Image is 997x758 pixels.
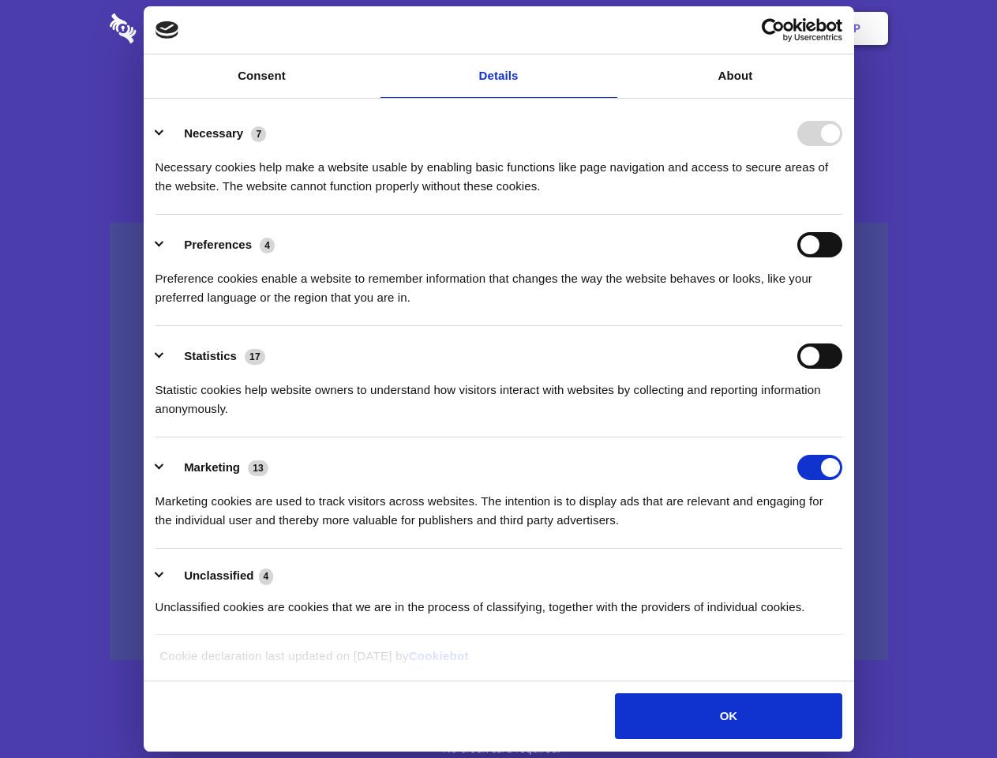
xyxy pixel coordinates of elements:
label: Statistics [184,349,237,362]
button: Statistics (17) [156,343,275,369]
img: logo [156,21,179,39]
button: Unclassified (4) [156,566,283,586]
a: Contact [640,4,713,53]
button: Marketing (13) [156,455,279,480]
button: OK [615,693,841,739]
button: Preferences (4) [156,232,285,257]
img: logo-wordmark-white-trans-d4663122ce5f474addd5e946df7df03e33cb6a1c49d2221995e7729f52c070b2.svg [110,13,245,43]
div: Statistic cookies help website owners to understand how visitors interact with websites by collec... [156,369,842,418]
h4: Auto-redaction of sensitive data, encrypted data sharing and self-destructing private chats. Shar... [110,144,888,196]
div: Cookie declaration last updated on [DATE] by [148,647,849,677]
div: Preference cookies enable a website to remember information that changes the way the website beha... [156,257,842,307]
a: Cookiebot [409,649,469,662]
div: Marketing cookies are used to track visitors across websites. The intention is to display ads tha... [156,480,842,530]
a: Details [380,54,617,98]
a: Wistia video thumbnail [110,223,888,661]
a: Pricing [463,4,532,53]
label: Marketing [184,460,240,474]
a: Login [716,4,785,53]
div: Unclassified cookies are cookies that we are in the process of classifying, together with the pro... [156,586,842,617]
a: Consent [144,54,380,98]
label: Preferences [184,238,252,251]
span: 13 [248,460,268,476]
button: Necessary (7) [156,121,276,146]
a: Usercentrics Cookiebot - opens in a new window [704,18,842,42]
span: 4 [260,238,275,253]
span: 4 [259,568,274,584]
h1: Eliminate Slack Data Loss. [110,71,888,128]
label: Necessary [184,126,243,140]
div: Necessary cookies help make a website usable by enabling basic functions like page navigation and... [156,146,842,196]
a: About [617,54,854,98]
span: 7 [251,126,266,142]
span: 17 [245,349,265,365]
iframe: Drift Widget Chat Controller [918,679,978,739]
